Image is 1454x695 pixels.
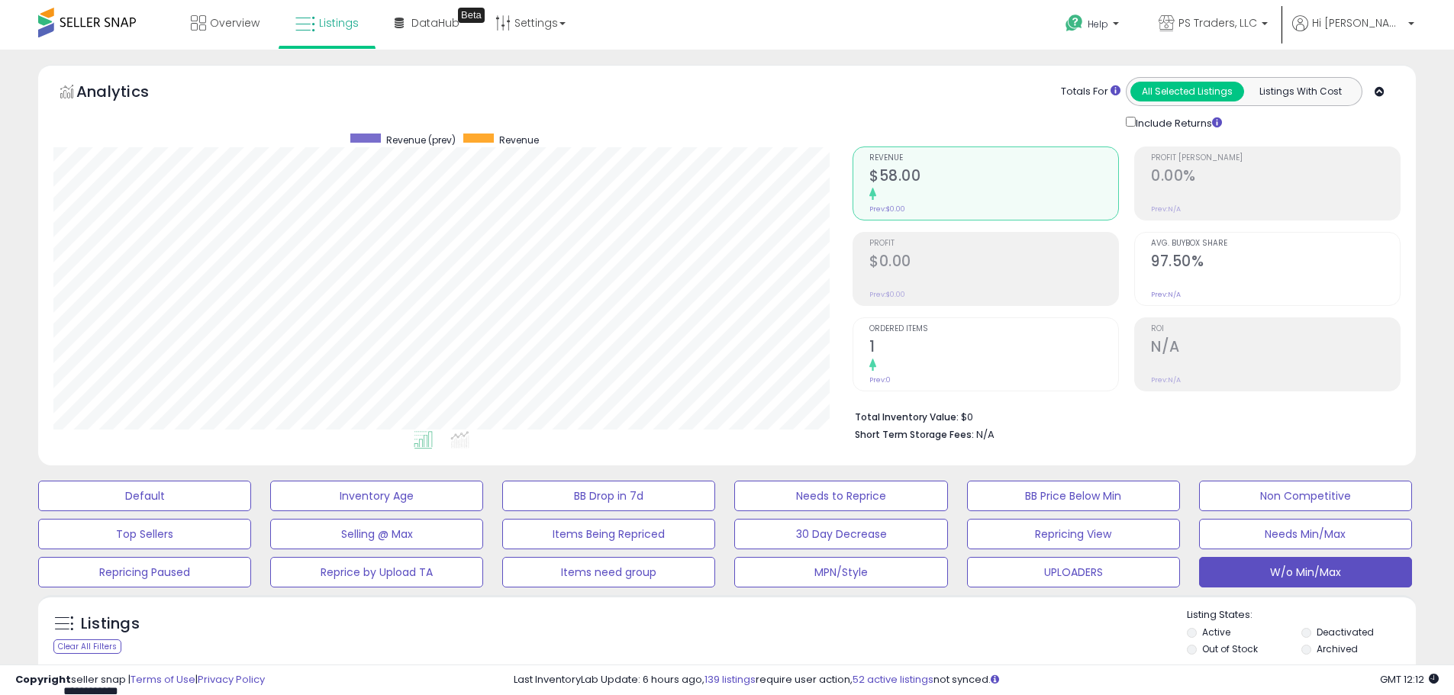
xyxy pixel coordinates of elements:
[38,557,251,587] button: Repricing Paused
[76,81,179,106] h5: Analytics
[1088,18,1108,31] span: Help
[1178,15,1257,31] span: PS Traders, LLC
[502,519,715,549] button: Items Being Repriced
[1151,325,1400,333] span: ROI
[869,240,1118,248] span: Profit
[1130,82,1244,101] button: All Selected Listings
[53,639,121,654] div: Clear All Filters
[869,375,891,385] small: Prev: 0
[319,15,359,31] span: Listings
[976,427,995,442] span: N/A
[1053,2,1134,50] a: Help
[270,481,483,511] button: Inventory Age
[967,519,1180,549] button: Repricing View
[869,338,1118,359] h2: 1
[869,253,1118,273] h2: $0.00
[1151,204,1181,214] small: Prev: N/A
[210,15,260,31] span: Overview
[1243,82,1357,101] button: Listings With Cost
[1317,626,1374,639] label: Deactivated
[1312,15,1404,31] span: Hi [PERSON_NAME]
[734,519,947,549] button: 30 Day Decrease
[869,154,1118,162] span: Revenue
[1317,642,1358,655] label: Archived
[198,672,265,687] a: Privacy Policy
[1202,626,1230,639] label: Active
[1151,240,1400,248] span: Avg. Buybox Share
[1202,642,1258,655] label: Out of Stock
[855,410,959,423] b: Total Inventory Value:
[1065,14,1084,33] i: Get Help
[1380,672,1439,687] span: 2025-09-11 12:12 GMT
[386,134,456,146] span: Revenue (prev)
[1114,114,1240,131] div: Include Returns
[458,8,485,23] div: Tooltip anchor
[411,15,459,31] span: DataHub
[38,519,251,549] button: Top Sellers
[1061,85,1120,99] div: Totals For
[81,613,140,635] h5: Listings
[967,557,1180,587] button: UPLOADERS
[1151,338,1400,359] h2: N/A
[514,673,1439,687] div: Last InventoryLab Update: 6 hours ago, require user action, not synced.
[38,481,251,511] button: Default
[1151,290,1181,299] small: Prev: N/A
[270,557,483,587] button: Reprice by Upload TA
[502,481,715,511] button: BB Drop in 7d
[131,672,195,687] a: Terms of Use
[704,672,756,687] a: 139 listings
[1151,154,1400,162] span: Profit [PERSON_NAME]
[869,325,1118,333] span: Ordered Items
[1199,557,1412,587] button: W/o Min/Max
[1151,375,1181,385] small: Prev: N/A
[1292,15,1414,50] a: Hi [PERSON_NAME]
[15,672,71,687] strong: Copyright
[869,204,905,214] small: Prev: $0.00
[967,481,1180,511] button: BB Price Below Min
[270,519,483,549] button: Selling @ Max
[1199,481,1412,511] button: Non Competitive
[15,673,265,687] div: seller snap | |
[734,557,947,587] button: MPN/Style
[869,167,1118,188] h2: $58.00
[502,557,715,587] button: Items need group
[1151,167,1400,188] h2: 0.00%
[1151,253,1400,273] h2: 97.50%
[1199,519,1412,549] button: Needs Min/Max
[1187,608,1416,623] p: Listing States:
[499,134,539,146] span: Revenue
[855,428,974,441] b: Short Term Storage Fees:
[853,672,933,687] a: 52 active listings
[869,290,905,299] small: Prev: $0.00
[855,407,1389,425] li: $0
[734,481,947,511] button: Needs to Reprice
